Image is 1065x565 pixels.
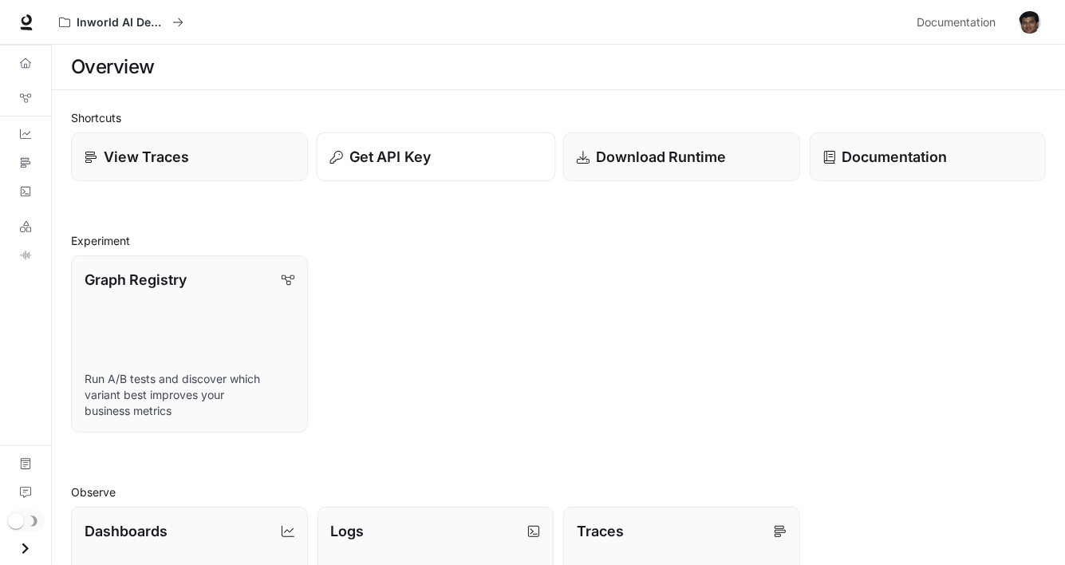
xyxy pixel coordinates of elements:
[6,179,45,204] a: Logs
[6,214,45,239] a: LLM Playground
[349,146,430,168] p: Get API Key
[85,371,294,419] p: Run A/B tests and discover which variant best improves your business metrics
[331,520,365,542] p: Logs
[71,132,308,181] a: View Traces
[71,255,308,433] a: Graph RegistryRun A/B tests and discover which variant best improves your business metrics
[8,512,24,529] span: Dark mode toggle
[6,85,45,111] a: Graph Registry
[7,532,43,565] button: Open drawer
[563,132,800,181] a: Download Runtime
[842,146,948,168] p: Documentation
[596,146,726,168] p: Download Runtime
[85,269,187,290] p: Graph Registry
[910,6,1008,38] a: Documentation
[77,16,166,30] p: Inworld AI Demos
[85,520,168,542] p: Dashboards
[810,132,1047,181] a: Documentation
[6,150,45,176] a: Traces
[6,243,45,268] a: TTS Playground
[6,480,45,505] a: Feedback
[6,50,45,76] a: Overview
[71,51,155,83] h1: Overview
[917,13,996,33] span: Documentation
[71,232,1046,249] h2: Experiment
[1014,6,1046,38] button: User avatar
[6,451,45,476] a: Documentation
[1019,11,1041,34] img: User avatar
[104,146,189,168] p: View Traces
[316,132,554,182] button: Get API Key
[71,109,1046,126] h2: Shortcuts
[577,520,624,542] p: Traces
[52,6,191,38] button: All workspaces
[6,121,45,147] a: Dashboards
[71,484,1046,500] h2: Observe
